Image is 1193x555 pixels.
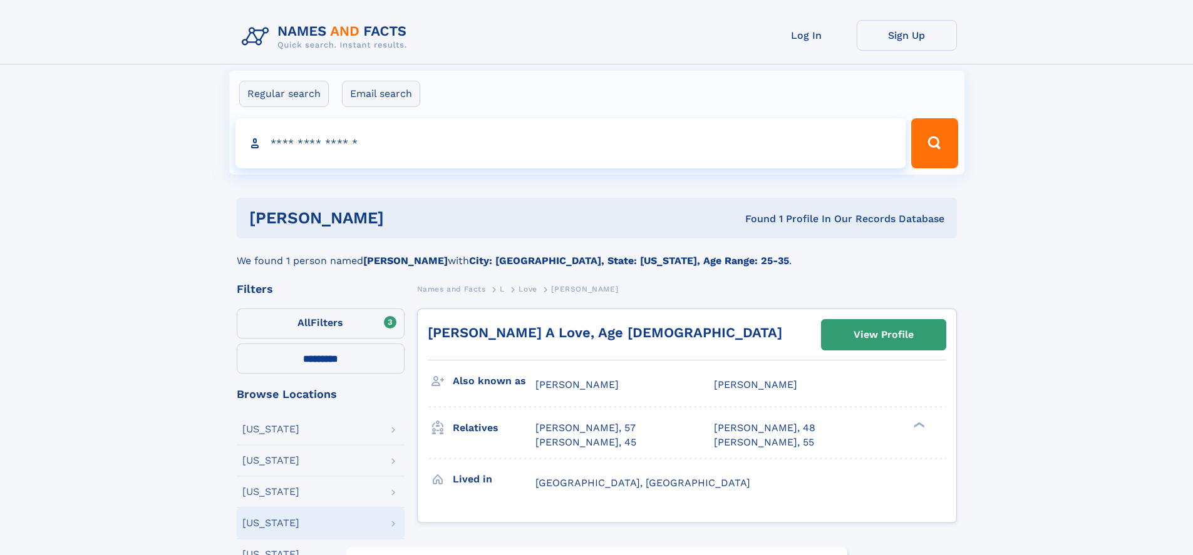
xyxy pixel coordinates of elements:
span: All [297,317,311,328]
a: L [500,281,505,297]
div: [US_STATE] [242,456,299,466]
a: [PERSON_NAME], 45 [535,435,636,449]
label: Email search [342,81,420,107]
span: [PERSON_NAME] [535,379,619,390]
a: Names and Facts [417,281,486,297]
a: Love [519,281,537,297]
a: View Profile [822,320,946,350]
span: L [500,285,505,293]
div: View Profile [854,320,914,349]
b: City: [GEOGRAPHIC_DATA], State: [US_STATE], Age Range: 25-35 [469,255,789,267]
div: We found 1 person named with . [237,238,957,268]
h3: Lived in [453,469,535,490]
div: [US_STATE] [242,424,299,434]
a: [PERSON_NAME], 48 [714,421,815,435]
div: Found 1 Profile In Our Records Database [564,212,944,226]
label: Regular search [239,81,329,107]
div: [US_STATE] [242,487,299,497]
span: [GEOGRAPHIC_DATA], [GEOGRAPHIC_DATA] [535,477,750,489]
img: Logo Names and Facts [237,20,417,54]
div: Filters [237,283,405,295]
b: [PERSON_NAME] [363,255,448,267]
input: search input [235,118,906,168]
a: [PERSON_NAME], 55 [714,435,814,449]
div: ❯ [911,421,926,429]
div: Browse Locations [237,389,405,400]
h3: Relatives [453,417,535,439]
span: Love [519,285,537,293]
div: [US_STATE] [242,518,299,528]
label: Filters [237,308,405,339]
a: [PERSON_NAME] A Love, Age [DEMOGRAPHIC_DATA] [428,325,782,340]
span: [PERSON_NAME] [714,379,797,390]
h3: Also known as [453,370,535,392]
span: [PERSON_NAME] [551,285,618,293]
a: [PERSON_NAME], 57 [535,421,636,435]
a: Sign Up [857,20,957,51]
h1: [PERSON_NAME] [249,210,565,226]
a: Log In [757,20,857,51]
button: Search Button [911,118,958,168]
